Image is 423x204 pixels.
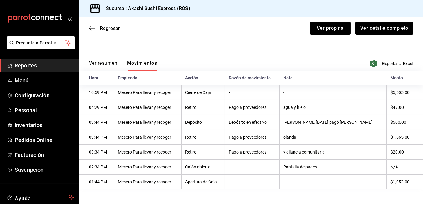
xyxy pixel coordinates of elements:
[114,175,182,189] th: Mesero Para llevar y recoger
[89,26,120,31] button: Regresar
[182,115,225,130] th: Depósito
[387,71,423,85] th: Monto
[15,76,74,85] span: Menú
[15,121,74,129] span: Inventarios
[182,71,225,85] th: Acción
[280,115,387,130] th: [PERSON_NAME][DATE] pagó [PERSON_NAME]
[225,130,280,145] th: Pago a proveedores
[280,160,387,175] th: Pantalla de pagos
[16,40,65,46] span: Pregunta a Parrot AI
[101,5,190,12] h3: Sucursal: Akashi Sushi Express (ROS)
[114,145,182,160] th: Mesero Para llevar y recoger
[225,115,280,130] th: Depósito en efectivo
[79,100,114,115] th: 04:29 PM
[79,160,114,175] th: 02:34 PM
[387,145,423,160] th: $20.00
[280,100,387,115] th: agua y hielo
[387,115,423,130] th: $500.00
[15,194,66,201] span: Ayuda
[182,100,225,115] th: Retiro
[79,85,114,100] th: 10:59 PM
[280,175,387,189] th: -
[182,160,225,175] th: Cajón abierto
[355,22,413,35] button: Ver detalle completo
[127,60,157,71] button: Movimientos
[182,175,225,189] th: Apertura de Caja
[114,85,182,100] th: Mesero Para llevar y recoger
[15,151,74,159] span: Facturación
[387,100,423,115] th: $47.00
[280,71,387,85] th: Nota
[15,61,74,70] span: Reportes
[182,130,225,145] th: Retiro
[387,85,423,100] th: $5,505.00
[89,60,117,71] button: Ver resumen
[15,91,74,99] span: Configuración
[15,136,74,144] span: Pedidos Online
[67,16,72,21] button: open_drawer_menu
[225,71,280,85] th: Razón de movimiento
[387,160,423,175] th: N/A
[114,71,182,85] th: Empleado
[182,85,225,100] th: Cierre de Caja
[79,175,114,189] th: 01:44 PM
[372,60,413,67] button: Exportar a Excel
[225,160,280,175] th: -
[310,22,351,35] button: Ver propina
[89,60,157,71] div: navigation tabs
[280,145,387,160] th: vigilancia comunitaria
[114,100,182,115] th: Mesero Para llevar y recoger
[114,130,182,145] th: Mesero Para llevar y recoger
[387,175,423,189] th: $1,052.00
[15,166,74,174] span: Suscripción
[7,36,75,49] button: Pregunta a Parrot AI
[4,44,75,50] a: Pregunta a Parrot AI
[100,26,120,31] span: Regresar
[114,115,182,130] th: Mesero Para llevar y recoger
[79,115,114,130] th: 03:44 PM
[114,160,182,175] th: Mesero Para llevar y recoger
[182,145,225,160] th: Retiro
[79,145,114,160] th: 03:34 PM
[15,106,74,114] span: Personal
[280,85,387,100] th: -
[225,145,280,160] th: Pago a proveedores
[79,130,114,145] th: 03:44 PM
[280,130,387,145] th: olanda
[225,85,280,100] th: -
[79,71,114,85] th: Hora
[387,130,423,145] th: $1,665.00
[225,175,280,189] th: -
[225,100,280,115] th: Pago a proveedores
